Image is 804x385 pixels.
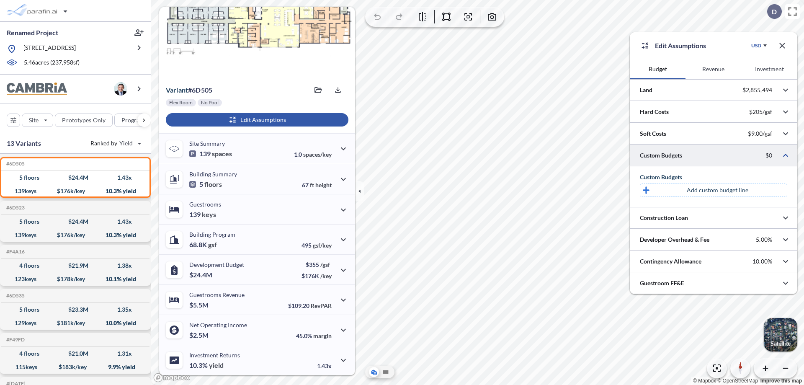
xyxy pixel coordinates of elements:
div: Custom Budgets [640,173,787,181]
span: /gsf [320,261,330,268]
p: $355 [301,261,332,268]
p: Program [121,116,145,124]
div: USD [751,42,761,49]
p: 5 [189,180,222,189]
p: Contingency Allowance [640,257,701,266]
span: floors [204,180,222,189]
p: Soft Costs [640,129,666,138]
p: 10.3% [189,361,224,369]
p: 5.00% [756,236,772,243]
span: Yield [119,139,133,147]
p: Prototypes Only [62,116,106,124]
button: Edit Assumptions [166,113,348,127]
p: [STREET_ADDRESS] [23,44,76,54]
span: margin [313,332,332,339]
p: Site [29,116,39,124]
span: spaces [212,150,232,158]
p: 45.0% [296,332,332,339]
p: Investment Returns [189,351,240,359]
img: user logo [114,82,127,96]
p: D [772,8,777,16]
p: Construction Loan [640,214,688,222]
span: spaces/key [303,151,332,158]
button: Budget [630,59,685,79]
p: Site Summary [189,140,225,147]
button: Ranked by Yield [84,137,147,150]
p: Building Summary [189,171,237,178]
p: No Pool [201,99,219,106]
p: 68.8K [189,240,217,249]
button: Program [114,114,160,127]
span: RevPAR [311,302,332,309]
button: Site [22,114,53,127]
p: 1.43x [317,362,332,369]
p: Developer Overhead & Fee [640,235,709,244]
p: Add custom budget line [687,186,748,194]
p: Land [640,86,652,94]
img: BrandImage [7,83,67,96]
span: gsf/key [313,242,332,249]
p: $5.5M [189,301,210,309]
p: 5.46 acres ( 237,958 sf) [24,58,80,67]
button: Prototypes Only [55,114,113,127]
span: Variant [166,86,188,94]
h5: Click to copy the code [5,161,25,167]
h5: Click to copy the code [5,337,25,343]
p: 10.00% [752,258,772,265]
p: 13 Variants [7,138,41,148]
p: Net Operating Income [189,321,247,328]
span: /key [320,272,332,279]
p: 139 [189,150,232,158]
h5: Click to copy the code [5,205,25,211]
p: $176K [301,272,332,279]
img: Switcher Image [764,318,797,351]
button: Switcher ImageSatellite [764,318,797,351]
p: Building Program [189,231,235,238]
p: Edit Assumptions [655,41,706,51]
p: Renamed Project [7,28,58,37]
a: Improve this map [760,378,802,384]
p: $205/gsf [749,108,772,116]
p: 495 [301,242,332,249]
p: $9.00/gsf [748,130,772,137]
p: 139 [189,210,216,219]
p: $24.4M [189,271,214,279]
h5: Click to copy the code [5,249,25,255]
button: Aerial View [369,367,379,377]
span: height [315,181,332,189]
p: 1.0 [294,151,332,158]
p: $2.5M [189,331,210,339]
p: Flex Room [169,99,193,106]
p: Guestroom FF&E [640,279,684,287]
span: gsf [208,240,217,249]
p: $2,855,494 [742,86,772,94]
span: keys [202,210,216,219]
p: Development Budget [189,261,244,268]
button: Site Plan [381,367,391,377]
a: Mapbox homepage [153,373,190,382]
p: Satellite [770,340,791,347]
p: Guestrooms Revenue [189,291,245,298]
span: yield [209,361,224,369]
a: Mapbox [693,378,716,384]
h5: Click to copy the code [5,293,25,299]
button: Revenue [685,59,741,79]
button: Add custom budget line [640,183,787,197]
p: $109.20 [288,302,332,309]
p: Hard Costs [640,108,669,116]
p: Guestrooms [189,201,221,208]
p: 67 [302,181,332,189]
a: OpenStreetMap [717,378,758,384]
span: ft [310,181,314,189]
p: # 6d505 [166,86,212,94]
button: Investment [742,59,797,79]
